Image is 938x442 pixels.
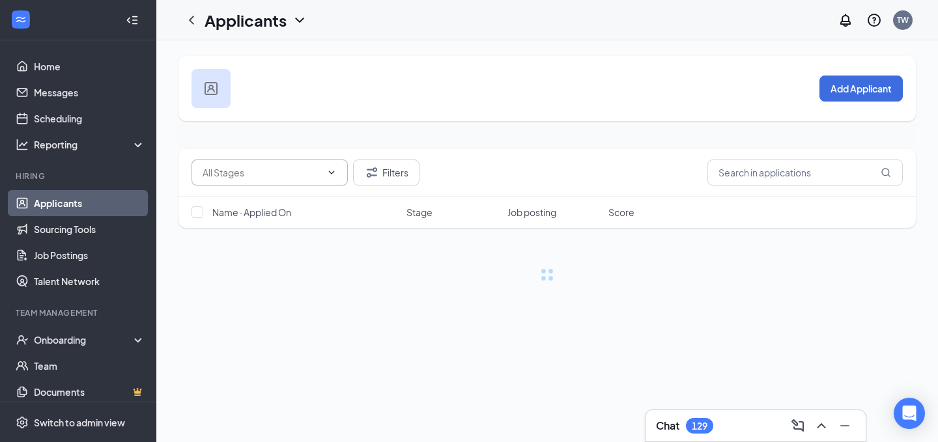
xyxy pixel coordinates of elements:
[34,216,145,242] a: Sourcing Tools
[14,13,27,26] svg: WorkstreamLogo
[205,9,287,31] h1: Applicants
[656,419,679,433] h3: Chat
[34,379,145,405] a: DocumentsCrown
[819,76,903,102] button: Add Applicant
[814,418,829,434] svg: ChevronUp
[34,190,145,216] a: Applicants
[34,53,145,79] a: Home
[34,138,146,151] div: Reporting
[16,138,29,151] svg: Analysis
[34,416,125,429] div: Switch to admin view
[788,415,808,436] button: ComposeMessage
[16,307,143,318] div: Team Management
[894,398,925,429] div: Open Intercom Messenger
[353,159,419,186] button: Filter Filters
[126,14,139,27] svg: Collapse
[811,415,832,436] button: ChevronUp
[184,12,199,28] svg: ChevronLeft
[866,12,882,28] svg: QuestionInfo
[16,416,29,429] svg: Settings
[326,167,337,178] svg: ChevronDown
[834,415,855,436] button: Minimize
[34,105,145,131] a: Scheduling
[881,167,891,178] svg: MagnifyingGlass
[838,12,853,28] svg: Notifications
[34,353,145,379] a: Team
[692,421,707,432] div: 129
[34,79,145,105] a: Messages
[205,82,218,95] img: user icon
[406,206,433,219] span: Stage
[34,242,145,268] a: Job Postings
[34,268,145,294] a: Talent Network
[203,165,321,180] input: All Stages
[837,418,853,434] svg: Minimize
[364,165,380,180] svg: Filter
[790,418,806,434] svg: ComposeMessage
[507,206,556,219] span: Job posting
[16,333,29,346] svg: UserCheck
[292,12,307,28] svg: ChevronDown
[707,159,903,186] input: Search in applications
[608,206,634,219] span: Score
[212,206,291,219] span: Name · Applied On
[34,333,134,346] div: Onboarding
[897,14,909,25] div: TW
[16,171,143,182] div: Hiring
